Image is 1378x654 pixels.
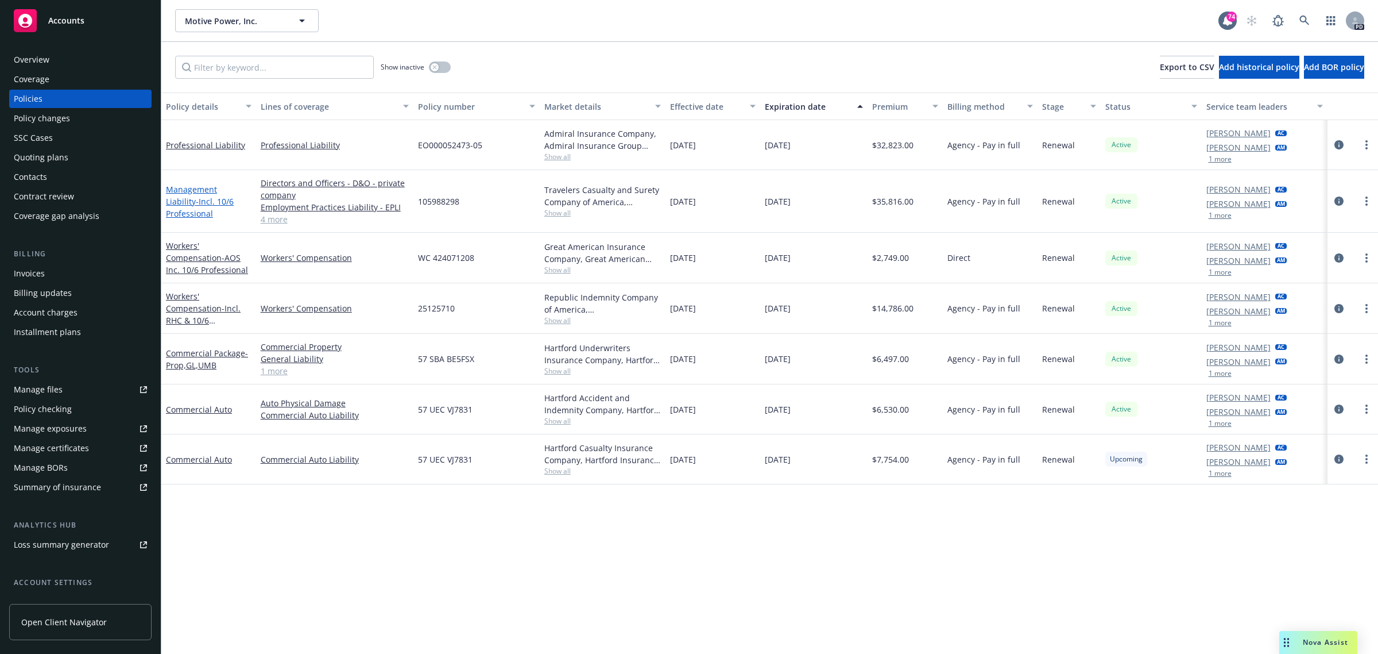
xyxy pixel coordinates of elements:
[947,195,1020,207] span: Agency - Pay in full
[1209,156,1232,163] button: 1 more
[1038,93,1101,120] button: Stage
[9,248,152,260] div: Billing
[765,252,791,264] span: [DATE]
[9,459,152,477] a: Manage BORs
[1206,255,1271,267] a: [PERSON_NAME]
[14,459,68,477] div: Manage BORs
[872,302,913,314] span: $14,786.00
[1332,302,1346,316] a: circleInformation
[868,93,943,120] button: Premium
[9,168,152,186] a: Contacts
[670,252,696,264] span: [DATE]
[544,366,661,376] span: Show all
[1110,140,1133,150] span: Active
[1332,194,1346,208] a: circleInformation
[14,439,89,457] div: Manage certificates
[1105,101,1185,113] div: Status
[418,252,474,264] span: WC 424071208
[418,353,474,365] span: 57 SBA BE5FSX
[1332,402,1346,416] a: circleInformation
[9,439,152,457] a: Manage certificates
[872,195,913,207] span: $35,816.00
[1160,61,1214,72] span: Export to CSV
[14,109,70,128] div: Policy changes
[1360,352,1373,366] a: more
[1332,452,1346,466] a: circleInformation
[14,400,72,418] div: Policy checking
[14,284,72,302] div: Billing updates
[765,403,791,416] span: [DATE]
[544,265,661,275] span: Show all
[9,187,152,206] a: Contract review
[166,291,241,338] a: Workers' Compensation
[1219,61,1299,72] span: Add historical policy
[9,264,152,283] a: Invoices
[166,184,234,219] a: Management Liability
[418,101,522,113] div: Policy number
[765,353,791,365] span: [DATE]
[872,101,926,113] div: Premium
[1332,251,1346,265] a: circleInformation
[261,453,409,466] a: Commercial Auto Liability
[9,380,152,399] a: Manage files
[418,453,473,466] span: 57 UEC VJ7831
[1206,291,1271,303] a: [PERSON_NAME]
[1110,303,1133,314] span: Active
[1360,452,1373,466] a: more
[9,148,152,167] a: Quoting plans
[1360,251,1373,265] a: more
[14,478,101,497] div: Summary of insurance
[544,128,661,152] div: Admiral Insurance Company, Admiral Insurance Group ([PERSON_NAME] Corporation), CRC Group
[1042,139,1075,151] span: Renewal
[765,453,791,466] span: [DATE]
[1360,138,1373,152] a: more
[1042,302,1075,314] span: Renewal
[261,365,409,377] a: 1 more
[166,348,248,371] a: Commercial Package
[670,139,696,151] span: [DATE]
[175,56,374,79] input: Filter by keyword...
[9,284,152,302] a: Billing updates
[1360,402,1373,416] a: more
[947,403,1020,416] span: Agency - Pay in full
[14,323,81,341] div: Installment plans
[14,70,49,89] div: Coverage
[1304,56,1364,79] button: Add BOR policy
[1206,341,1271,353] a: [PERSON_NAME]
[418,195,459,207] span: 105988298
[9,420,152,438] a: Manage exposures
[765,195,791,207] span: [DATE]
[544,392,661,416] div: Hartford Accident and Indemnity Company, Hartford Insurance Group
[1206,141,1271,153] a: [PERSON_NAME]
[872,139,913,151] span: $32,823.00
[1303,637,1348,647] span: Nova Assist
[1226,11,1237,22] div: 74
[1206,240,1271,252] a: [PERSON_NAME]
[765,101,850,113] div: Expiration date
[14,90,42,108] div: Policies
[261,213,409,225] a: 4 more
[9,5,152,37] a: Accounts
[166,404,232,415] a: Commercial Auto
[9,129,152,147] a: SSC Cases
[14,51,49,69] div: Overview
[760,93,868,120] button: Expiration date
[1279,631,1357,654] button: Nova Assist
[947,302,1020,314] span: Agency - Pay in full
[1360,302,1373,316] a: more
[1332,352,1346,366] a: circleInformation
[1267,9,1290,32] a: Report a Bug
[1206,391,1271,403] a: [PERSON_NAME]
[544,101,649,113] div: Market details
[872,353,909,365] span: $6,497.00
[670,195,696,207] span: [DATE]
[14,148,68,167] div: Quoting plans
[670,302,696,314] span: [DATE]
[413,93,540,120] button: Policy number
[14,187,74,206] div: Contract review
[947,101,1020,113] div: Billing method
[14,264,45,283] div: Invoices
[1042,101,1083,113] div: Stage
[261,201,409,213] a: Employment Practices Liability - EPLI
